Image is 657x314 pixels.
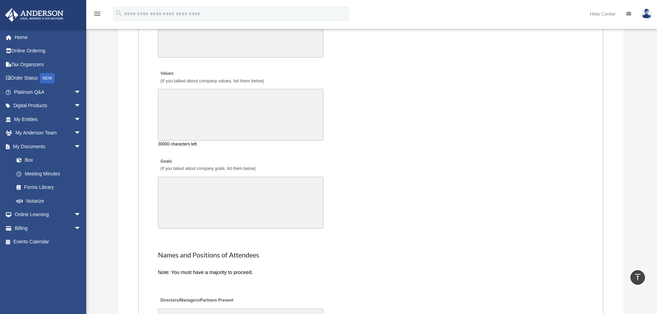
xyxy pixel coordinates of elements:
[74,208,88,222] span: arrow_drop_down
[160,78,264,83] span: (If you talked about company values, list them below)
[74,112,88,126] span: arrow_drop_down
[10,181,91,194] a: Forms Library
[158,157,257,174] label: Goals
[10,167,88,181] a: Meeting Minutes
[5,71,91,85] a: Order StatusNEW
[10,194,91,208] a: Notarize
[74,99,88,113] span: arrow_drop_down
[93,10,101,18] i: menu
[115,9,123,17] i: search
[158,250,584,260] h2: Names and Positions of Attendees
[160,166,256,171] span: (If you talked about company goals, list them below)
[3,8,66,22] img: Anderson Advisors Platinum Portal
[5,99,91,113] a: Digital Productsarrow_drop_down
[158,296,235,305] label: Directors/Managers/Partners Present
[5,221,91,235] a: Billingarrow_drop_down
[158,69,266,86] label: Values
[40,73,55,83] div: NEW
[74,221,88,235] span: arrow_drop_down
[158,270,253,275] span: Note: You must have a majority to proceed.
[74,140,88,154] span: arrow_drop_down
[10,153,91,167] a: Box
[158,141,323,148] div: 30000 characters left.
[5,44,91,58] a: Online Ordering
[5,85,91,99] a: Platinum Q&Aarrow_drop_down
[5,208,91,222] a: Online Learningarrow_drop_down
[634,273,642,281] i: vertical_align_top
[74,85,88,99] span: arrow_drop_down
[5,235,91,249] a: Events Calendar
[5,58,91,71] a: Tax Organizers
[74,126,88,140] span: arrow_drop_down
[5,112,91,126] a: My Entitiesarrow_drop_down
[5,126,91,140] a: My Anderson Teamarrow_drop_down
[5,140,91,153] a: My Documentsarrow_drop_down
[630,270,645,285] a: vertical_align_top
[641,9,652,19] img: User Pic
[93,12,101,18] a: menu
[5,30,91,44] a: Home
